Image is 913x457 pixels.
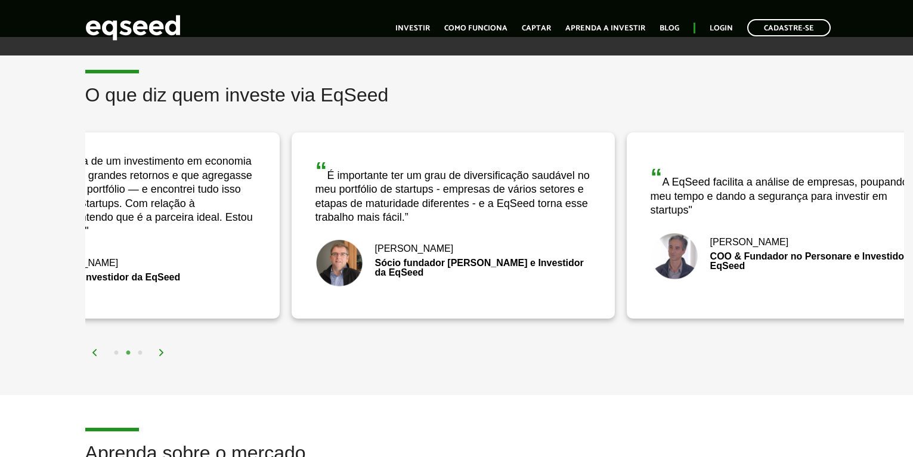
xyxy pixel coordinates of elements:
[315,158,327,184] span: “
[315,244,591,254] div: [PERSON_NAME]
[710,24,733,32] a: Login
[158,349,165,356] img: arrow%20right.svg
[110,347,122,359] button: 1 of 2
[122,347,134,359] button: 2 of 2
[651,164,663,190] span: “
[395,24,430,32] a: Investir
[444,24,507,32] a: Como funciona
[85,85,904,123] h2: O que diz quem investe via EqSeed
[91,349,98,356] img: arrow%20left.svg
[315,159,591,225] div: É importante ter um grau de diversificação saudável no meu portfólio de startups - empresas de vá...
[85,12,181,44] img: EqSeed
[565,24,645,32] a: Aprenda a investir
[315,239,363,287] img: Nick Johnston
[660,24,679,32] a: Blog
[747,19,831,36] a: Cadastre-se
[651,233,698,280] img: Bruno Rodrigues
[134,347,146,359] button: 3 of 2
[315,258,591,277] div: Sócio fundador [PERSON_NAME] e Investidor da EqSeed
[522,24,551,32] a: Captar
